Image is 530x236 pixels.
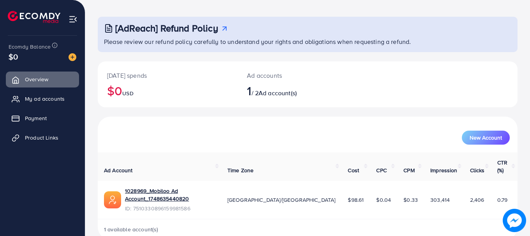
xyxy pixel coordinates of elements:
span: CTR (%) [497,159,507,174]
span: 1 [247,82,251,100]
span: Ad Account [104,166,133,174]
a: Payment [6,110,79,126]
p: Please review our refund policy carefully to understand your rights and obligations when requesti... [104,37,513,46]
span: 2,406 [470,196,484,204]
span: [GEOGRAPHIC_DATA]/[GEOGRAPHIC_DATA] [227,196,336,204]
p: Ad accounts [247,71,333,80]
h2: $0 [107,83,228,98]
img: logo [8,11,60,23]
span: $0.04 [376,196,391,204]
span: CPC [376,166,386,174]
span: My ad accounts [25,95,65,103]
span: New Account [470,135,502,140]
img: ic-ads-acc.e4c84228.svg [104,191,121,208]
span: Impression [430,166,458,174]
span: 303,414 [430,196,450,204]
span: Product Links [25,134,58,142]
button: New Account [462,131,510,145]
span: USD [122,89,133,97]
a: Product Links [6,130,79,145]
span: CPM [403,166,414,174]
a: 1028969_Mobiloo Ad Account_1748635440820 [125,187,215,203]
img: image [503,209,526,232]
span: ID: 7510330896159981586 [125,205,215,212]
span: Overview [25,75,48,83]
span: Cost [348,166,359,174]
span: 1 available account(s) [104,226,158,233]
span: $0 [9,51,18,62]
h3: [AdReach] Refund Policy [115,23,218,34]
span: Time Zone [227,166,254,174]
span: Ad account(s) [259,89,297,97]
span: $0.33 [403,196,418,204]
span: $98.61 [348,196,364,204]
a: Overview [6,72,79,87]
span: Ecomdy Balance [9,43,51,51]
span: 0.79 [497,196,508,204]
h2: / 2 [247,83,333,98]
a: My ad accounts [6,91,79,107]
img: menu [69,15,77,24]
span: Payment [25,114,47,122]
img: image [69,53,76,61]
span: Clicks [470,166,485,174]
p: [DATE] spends [107,71,228,80]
